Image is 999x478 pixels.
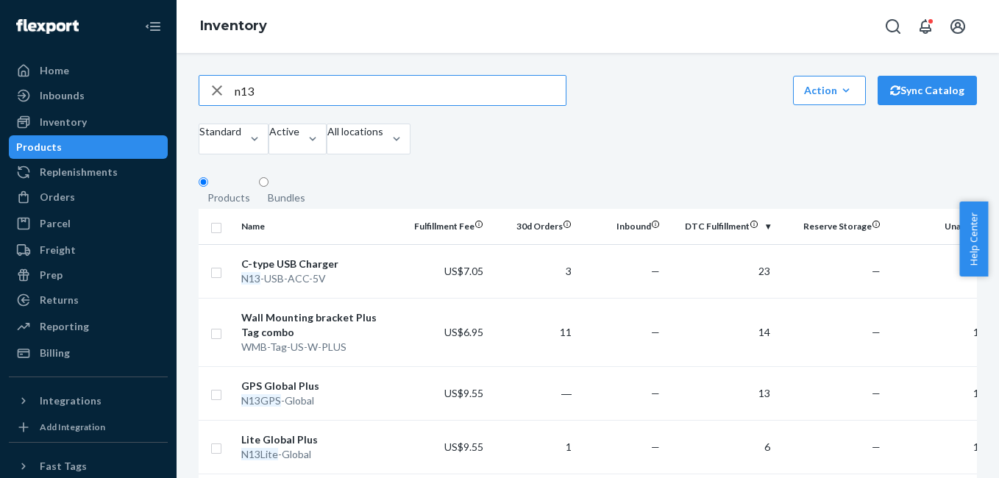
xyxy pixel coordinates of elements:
a: Replenishments [9,160,168,184]
td: 1 [886,420,997,474]
input: Search inventory by name or sku [235,76,566,105]
ol: breadcrumbs [188,5,279,48]
div: -USB-ACC-5V [241,271,395,286]
div: Add Integration [40,421,105,433]
a: Home [9,59,168,82]
div: Freight [40,243,76,257]
button: Open Search Box [878,12,908,41]
a: Prep [9,263,168,287]
div: Products [207,190,250,205]
div: Wall Mounting bracket Plus Tag combo [241,310,395,340]
button: Open notifications [911,12,940,41]
div: Integrations [40,393,102,408]
div: Lite Global Plus [241,432,395,447]
td: 14 [666,298,776,366]
th: DTC Fulfillment [666,209,776,244]
span: — [651,440,660,453]
a: Inbounds [9,84,168,107]
th: 30d Orders [489,209,577,244]
div: Action [804,83,855,98]
a: Orders [9,185,168,209]
span: US$7.05 [444,265,483,277]
div: -Global [241,393,395,408]
span: — [872,265,881,277]
button: Action [793,76,866,105]
div: Parcel [40,216,71,231]
em: N13Lite [241,448,278,460]
span: — [872,387,881,399]
em: N13 [241,272,260,285]
button: Close Navigation [138,12,168,41]
td: 3 [489,244,577,298]
div: Inbounds [40,88,85,103]
a: Returns [9,288,168,312]
div: Replenishments [40,165,118,179]
td: ― [489,366,577,420]
span: US$6.95 [444,326,483,338]
div: Returns [40,293,79,307]
div: All locations [327,124,383,139]
span: US$9.55 [444,387,483,399]
div: Orders [40,190,75,204]
input: All locations [327,139,329,154]
td: 1 [489,420,577,474]
td: 11 [489,298,577,366]
button: Sync Catalog [878,76,977,105]
a: Inventory [200,18,267,34]
input: Active [269,139,271,154]
div: C-type USB Charger [241,257,395,271]
div: Home [40,63,69,78]
th: Reserve Storage [776,209,886,244]
a: Products [9,135,168,159]
button: Help Center [959,201,988,277]
a: Inventory [9,110,168,134]
td: 6 [666,420,776,474]
th: Fulfillment Fee [401,209,489,244]
button: Integrations [9,389,168,413]
button: Fast Tags [9,454,168,478]
div: Inventory [40,115,87,129]
div: Active [269,124,299,139]
span: — [651,387,660,399]
a: Reporting [9,315,168,338]
div: Reporting [40,319,89,334]
button: Open account menu [943,12,973,41]
div: Standard [199,124,241,139]
td: 23 [666,244,776,298]
th: Name [235,209,401,244]
th: Inbound [577,209,666,244]
a: Freight [9,238,168,262]
input: Bundles [259,177,269,187]
td: 13 [666,366,776,420]
div: Prep [40,268,63,282]
div: GPS Global Plus [241,379,395,393]
img: Flexport logo [16,19,79,34]
td: 1 [886,298,997,366]
a: Billing [9,341,168,365]
span: — [651,265,660,277]
td: 1 [886,366,997,420]
input: Standard [199,139,201,154]
div: Bundles [268,190,305,205]
em: N13GPS [241,394,281,407]
a: Parcel [9,212,168,235]
span: — [872,326,881,338]
a: Add Integration [9,418,168,436]
div: Products [16,140,62,154]
div: -Global [241,447,395,462]
div: WMB-Tag-US-W-PLUS [241,340,395,354]
span: — [872,440,881,453]
span: — [651,326,660,338]
th: Unavailable [886,209,997,244]
input: Products [199,177,208,187]
span: US$9.55 [444,440,483,453]
div: Fast Tags [40,459,87,474]
div: Billing [40,346,70,360]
